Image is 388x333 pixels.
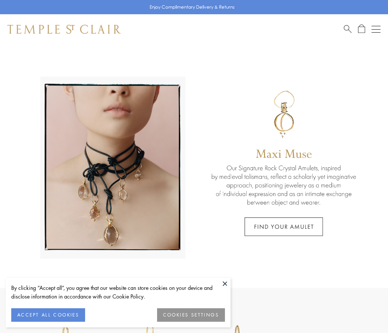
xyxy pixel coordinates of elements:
button: COOKIES SETTINGS [157,308,225,322]
p: Enjoy Complimentary Delivery & Returns [150,3,235,11]
button: Open navigation [372,25,381,34]
a: Open Shopping Bag [358,24,365,34]
a: Search [344,24,352,34]
div: By clicking “Accept all”, you agree that our website can store cookies on your device and disclos... [11,283,225,301]
img: Temple St. Clair [7,25,121,34]
button: ACCEPT ALL COOKIES [11,308,85,322]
